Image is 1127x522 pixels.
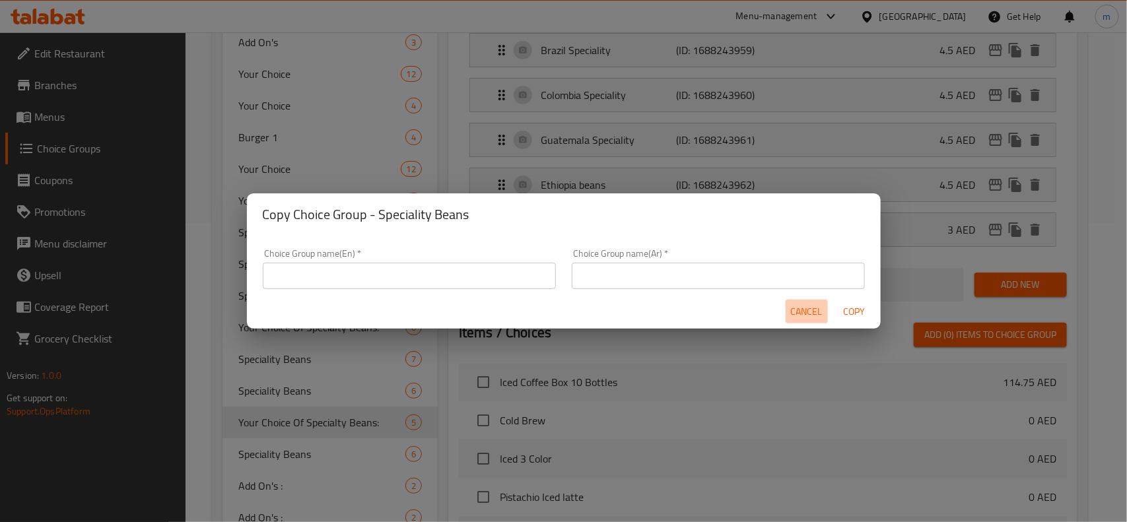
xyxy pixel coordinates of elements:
[838,304,870,320] span: Copy
[572,263,865,289] input: Please enter Choice Group name(ar)
[263,263,556,289] input: Please enter Choice Group name(en)
[263,204,865,225] h2: Copy Choice Group - Speciality Beans
[786,300,828,324] button: Cancel
[833,300,875,324] button: Copy
[791,304,823,320] span: Cancel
